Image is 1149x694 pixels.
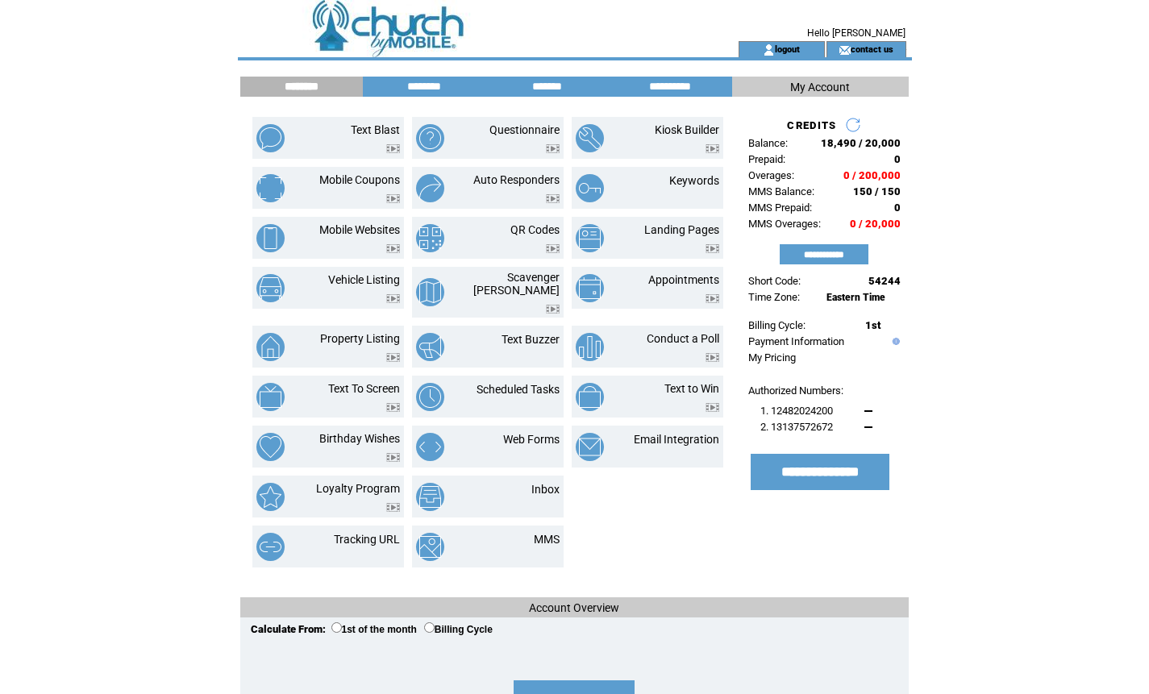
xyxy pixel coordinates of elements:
[386,503,400,512] img: video.png
[576,174,604,202] img: keywords.png
[839,44,851,56] img: contact_us_icon.gif
[416,224,444,252] img: qr-codes.png
[576,224,604,252] img: landing-pages.png
[634,433,719,446] a: Email Integration
[865,319,880,331] span: 1st
[256,274,285,302] img: vehicle-listing.png
[489,123,560,136] a: Questionnaire
[576,333,604,361] img: conduct-a-poll.png
[328,273,400,286] a: Vehicle Listing
[502,333,560,346] a: Text Buzzer
[760,421,833,433] span: 2. 13137572672
[416,533,444,561] img: mms.png
[894,153,901,165] span: 0
[748,351,796,364] a: My Pricing
[320,332,400,345] a: Property Listing
[748,335,844,347] a: Payment Information
[706,403,719,412] img: video.png
[256,174,285,202] img: mobile-coupons.png
[546,144,560,153] img: video.png
[386,294,400,303] img: video.png
[256,483,285,511] img: loyalty-program.png
[386,144,400,153] img: video.png
[748,202,812,214] span: MMS Prepaid:
[706,244,719,253] img: video.png
[256,383,285,411] img: text-to-screen.png
[386,194,400,203] img: video.png
[416,383,444,411] img: scheduled-tasks.png
[416,124,444,152] img: questionnaire.png
[748,291,800,303] span: Time Zone:
[760,405,833,417] span: 1. 12482024200
[251,623,326,635] span: Calculate From:
[351,123,400,136] a: Text Blast
[546,194,560,203] img: video.png
[790,81,850,94] span: My Account
[853,185,901,197] span: 150 / 150
[706,144,719,153] img: video.png
[821,137,901,149] span: 18,490 / 20,000
[647,332,719,345] a: Conduct a Poll
[319,432,400,445] a: Birthday Wishes
[503,433,560,446] a: Web Forms
[331,622,342,633] input: 1st of the month
[664,382,719,395] a: Text to Win
[655,123,719,136] a: Kiosk Builder
[424,624,493,635] label: Billing Cycle
[748,218,821,230] span: MMS Overages:
[416,333,444,361] img: text-buzzer.png
[316,482,400,495] a: Loyalty Program
[529,601,619,614] span: Account Overview
[843,169,901,181] span: 0 / 200,000
[256,333,285,361] img: property-listing.png
[531,483,560,496] a: Inbox
[328,382,400,395] a: Text To Screen
[748,153,785,165] span: Prepaid:
[648,273,719,286] a: Appointments
[386,244,400,253] img: video.png
[256,224,285,252] img: mobile-websites.png
[706,353,719,362] img: video.png
[748,169,794,181] span: Overages:
[473,271,560,297] a: Scavenger [PERSON_NAME]
[576,433,604,461] img: email-integration.png
[807,27,905,39] span: Hello [PERSON_NAME]
[334,533,400,546] a: Tracking URL
[256,124,285,152] img: text-blast.png
[534,533,560,546] a: MMS
[826,292,885,303] span: Eastern Time
[748,384,843,397] span: Authorized Numbers:
[748,319,806,331] span: Billing Cycle:
[477,383,560,396] a: Scheduled Tasks
[424,622,435,633] input: Billing Cycle
[763,44,775,56] img: account_icon.gif
[416,278,444,306] img: scavenger-hunt.png
[787,119,836,131] span: CREDITS
[256,433,285,461] img: birthday-wishes.png
[546,244,560,253] img: video.png
[510,223,560,236] a: QR Codes
[669,174,719,187] a: Keywords
[644,223,719,236] a: Landing Pages
[416,483,444,511] img: inbox.png
[851,44,893,54] a: contact us
[386,453,400,462] img: video.png
[546,305,560,314] img: video.png
[894,202,901,214] span: 0
[256,533,285,561] img: tracking-url.png
[706,294,719,303] img: video.png
[331,624,417,635] label: 1st of the month
[775,44,800,54] a: logout
[473,173,560,186] a: Auto Responders
[576,124,604,152] img: kiosk-builder.png
[576,274,604,302] img: appointments.png
[386,353,400,362] img: video.png
[416,433,444,461] img: web-forms.png
[416,174,444,202] img: auto-responders.png
[850,218,901,230] span: 0 / 20,000
[868,275,901,287] span: 54244
[319,223,400,236] a: Mobile Websites
[748,185,814,197] span: MMS Balance:
[748,275,801,287] span: Short Code:
[319,173,400,186] a: Mobile Coupons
